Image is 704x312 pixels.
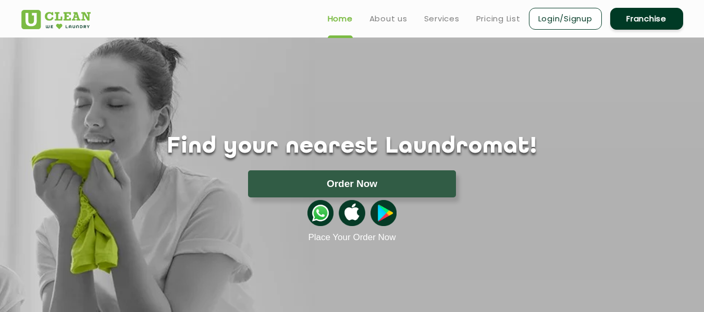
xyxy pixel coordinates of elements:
[424,13,460,25] a: Services
[14,134,691,160] h1: Find your nearest Laundromat!
[610,8,683,30] a: Franchise
[339,200,365,226] img: apple-icon.png
[248,170,456,197] button: Order Now
[476,13,521,25] a: Pricing List
[21,10,91,29] img: UClean Laundry and Dry Cleaning
[328,13,353,25] a: Home
[370,200,397,226] img: playstoreicon.png
[307,200,334,226] img: whatsappicon.png
[308,232,396,243] a: Place Your Order Now
[369,13,407,25] a: About us
[529,8,602,30] a: Login/Signup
